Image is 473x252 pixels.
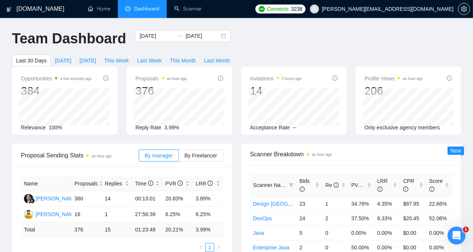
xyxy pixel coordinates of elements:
[322,225,348,240] td: 0
[24,211,79,217] a: AM[PERSON_NAME]
[71,176,102,191] th: Proposals
[365,74,423,83] span: Profile Views
[250,84,302,98] div: 14
[216,245,221,250] span: right
[174,6,202,12] a: searchScanner
[16,56,47,65] span: Last 30 Days
[214,243,223,252] li: Next Page
[21,176,71,191] th: Name
[80,56,96,65] span: [DATE]
[312,153,332,157] time: an hour ago
[253,215,272,221] a: DevOps
[21,125,46,130] span: Relevance
[162,207,193,222] td: 6.25%
[297,211,322,225] td: 24
[300,178,310,192] span: Bids
[208,181,213,186] span: info-circle
[293,125,296,130] span: --
[36,194,79,203] div: [PERSON_NAME]
[102,191,132,207] td: 14
[250,125,290,130] span: Acceptance Rate
[24,195,79,201] a: AD[PERSON_NAME]
[365,84,423,98] div: 206
[184,153,217,159] span: By Freelancer
[139,32,173,40] input: Start date
[447,76,452,81] span: info-circle
[193,207,223,222] td: 6.25%
[36,210,79,218] div: [PERSON_NAME]
[71,207,102,222] td: 16
[429,178,443,192] span: Score
[250,74,302,83] span: Invitations
[348,196,374,211] td: 34.78%
[92,154,111,158] time: an hour ago
[51,55,76,67] button: [DATE]
[102,222,132,237] td: 15
[403,178,414,192] span: CPR
[162,191,193,207] td: 20.83%
[196,181,213,187] span: LRR
[463,227,469,233] span: 1
[289,183,294,187] span: filter
[105,179,123,188] span: Replies
[12,55,51,67] button: Last 30 Days
[325,182,339,188] span: Re
[348,211,374,225] td: 37.50%
[162,222,193,237] td: 20.21 %
[30,198,35,203] img: gigradar-bm.png
[377,178,388,192] span: LRR
[133,55,166,67] button: Last Week
[196,243,205,252] li: Previous Page
[205,243,214,252] li: 1
[403,77,423,81] time: an hour ago
[176,33,182,39] span: swap-right
[132,207,162,222] td: 27:56:39
[71,222,102,237] td: 376
[448,227,466,245] iframe: Intercom live chat
[348,225,374,240] td: 0.00%
[135,125,161,130] span: Reply Rate
[125,6,130,11] span: dashboard
[102,207,132,222] td: 1
[21,151,139,160] span: Proposal Sending Stats
[199,245,203,250] span: left
[363,182,369,188] span: info-circle
[374,225,400,240] td: 0.00%
[403,187,408,192] span: info-circle
[400,225,426,240] td: $0.00
[204,56,230,65] span: Last Month
[458,3,470,15] button: setting
[100,55,133,67] button: This Week
[351,182,369,188] span: PVR
[259,6,265,12] img: upwork-logo.png
[297,196,322,211] td: 23
[451,148,461,154] span: New
[74,179,98,188] span: Proposals
[21,84,92,98] div: 384
[71,191,102,207] td: 360
[267,5,289,13] span: Connects:
[135,84,187,98] div: 376
[253,182,288,188] span: Scanner Name
[185,32,219,40] input: End date
[76,55,100,67] button: [DATE]
[426,196,452,211] td: 22.66%
[165,125,179,130] span: 3.99%
[300,187,305,192] span: info-circle
[322,196,348,211] td: 1
[377,187,383,192] span: info-circle
[206,243,214,252] a: 1
[102,176,132,191] th: Replies
[282,77,302,81] time: 2 hours ago
[253,245,289,251] a: Enterprise Java
[60,77,91,81] time: a few seconds ago
[12,30,126,47] h1: Team Dashboard
[165,181,183,187] span: PVR
[148,181,153,186] span: info-circle
[426,211,452,225] td: 52.06%
[178,181,183,186] span: info-circle
[24,210,33,219] img: AM
[426,225,452,240] td: 0.00%
[374,196,400,211] td: 4.35%
[134,6,159,12] span: Dashboard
